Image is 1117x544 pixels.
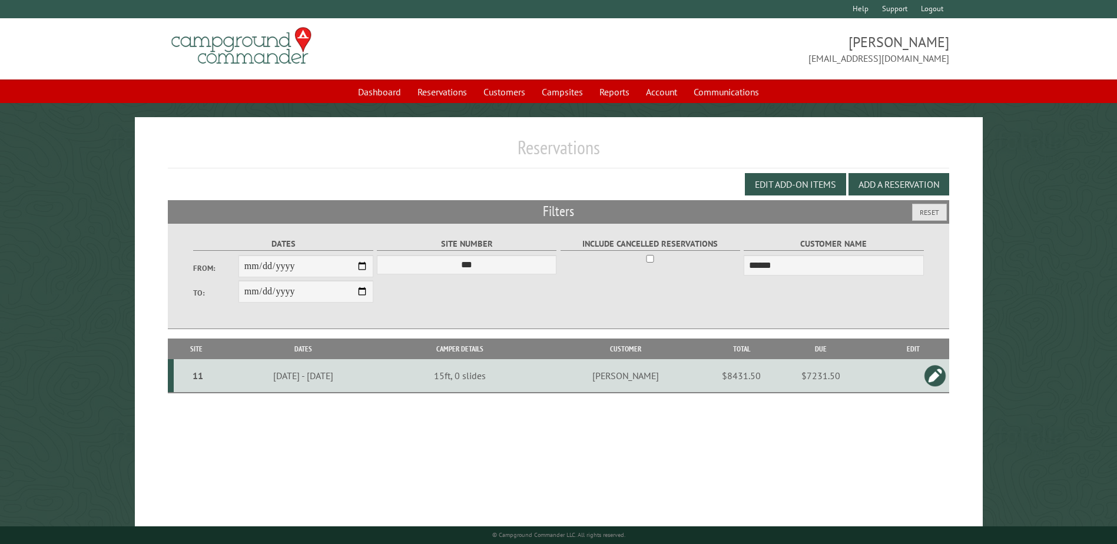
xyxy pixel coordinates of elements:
div: [DATE] - [DATE] [221,370,385,382]
th: Edit [877,339,949,359]
label: Site Number [377,237,556,251]
label: To: [193,287,238,298]
label: Customer Name [744,237,923,251]
a: Account [639,81,684,103]
label: From: [193,263,238,274]
span: [PERSON_NAME] [EMAIL_ADDRESS][DOMAIN_NAME] [559,32,949,65]
th: Site [174,339,219,359]
a: Dashboard [351,81,408,103]
label: Include Cancelled Reservations [561,237,740,251]
label: Dates [193,237,373,251]
th: Total [718,339,765,359]
button: Add a Reservation [848,173,949,195]
td: 15ft, 0 slides [387,359,533,393]
h2: Filters [168,200,949,223]
button: Edit Add-on Items [745,173,846,195]
h1: Reservations [168,136,949,168]
th: Customer [533,339,718,359]
a: Campsites [535,81,590,103]
a: Communications [687,81,766,103]
button: Reset [912,204,947,221]
a: Customers [476,81,532,103]
small: © Campground Commander LLC. All rights reserved. [492,531,625,539]
a: Reports [592,81,637,103]
td: $8431.50 [718,359,765,393]
img: Campground Commander [168,23,315,69]
td: $7231.50 [765,359,877,393]
th: Camper Details [387,339,533,359]
th: Due [765,339,877,359]
a: Reservations [410,81,474,103]
div: 11 [178,370,217,382]
td: [PERSON_NAME] [533,359,718,393]
th: Dates [219,339,387,359]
